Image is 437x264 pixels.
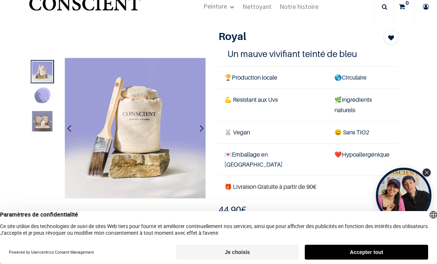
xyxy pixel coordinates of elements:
td: Ingrédients naturels [328,89,398,121]
span: 44,90 [218,204,241,215]
h4: Un mauve vivifiant teinté de bleu [227,48,389,60]
h1: Royal [218,30,371,42]
td: ans TiO2 [328,121,398,143]
span: 🏆 [224,74,232,81]
span: 🌿 [334,96,342,103]
span: Notre histoire [280,2,318,11]
img: Product image [32,86,53,107]
td: Emballage en [GEOGRAPHIC_DATA] [218,143,328,176]
div: Tolstoy bubble widget [376,168,431,223]
span: 🐰 Vegan [224,128,250,136]
div: Close Tolstoy widget [423,168,431,177]
td: ❤️Hypoallergénique [328,143,398,176]
img: Product image [32,61,53,82]
img: Product image [32,111,53,131]
td: Circulaire [328,67,398,89]
span: 💪 Résistant aux Uvs [224,96,278,103]
span: 🌎 [334,74,342,81]
div: Open Tolstoy widget [376,168,431,223]
button: Open chat widget [6,6,29,29]
span: Add to wishlist [388,33,394,42]
td: Production locale [218,67,328,89]
font: 🎁 Livraison Gratuite à partir de 90€ [224,183,316,190]
div: Open Tolstoy [376,168,431,223]
span: 💌 [224,151,232,158]
b: € [218,204,246,215]
button: Add to wishlist [384,30,398,45]
span: Nettoyant [243,2,271,11]
span: 😄 S [334,128,346,136]
span: Peinture [203,2,227,10]
img: Product image [65,58,206,198]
